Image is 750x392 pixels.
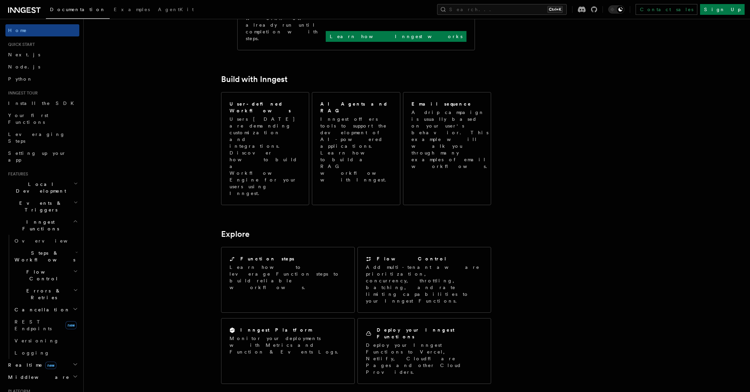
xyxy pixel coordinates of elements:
h2: Deploy your Inngest Functions [377,327,483,340]
span: new [45,362,56,369]
a: Leveraging Steps [5,128,79,147]
a: Next.js [5,49,79,61]
span: Local Development [5,181,74,194]
h2: Email sequence [411,101,472,107]
a: Logging [12,347,79,359]
a: Email sequenceA drip campaign is usually based on your user's behavior. This example will walk yo... [403,92,491,205]
span: Examples [114,7,150,12]
a: Install the SDK [5,97,79,109]
p: A drip campaign is usually based on your user's behavior. This example will walk you through many... [411,109,491,170]
span: Leveraging Steps [8,132,65,144]
div: Inngest Functions [5,235,79,359]
span: Events & Triggers [5,200,74,213]
button: Local Development [5,178,79,197]
a: Learn how Inngest works [326,31,466,42]
button: Flow Control [12,266,79,285]
a: Setting up your app [5,147,79,166]
a: Deploy your Inngest FunctionsDeploy your Inngest Functions to Vercel, Netlify, Cloudflare Pages a... [357,318,491,384]
span: Steps & Workflows [12,250,75,263]
a: REST Endpointsnew [12,316,79,335]
h2: Flow Control [377,255,447,262]
span: Inngest tour [5,90,38,96]
a: Overview [12,235,79,247]
button: Events & Triggers [5,197,79,216]
a: Flow ControlAdd multi-tenant aware prioritization, concurrency, throttling, batching, and rate li... [357,247,491,313]
a: Versioning [12,335,79,347]
p: Inngest offers tools to support the development of AI-powered applications. Learn how to build a ... [320,116,393,183]
a: Explore [221,229,249,239]
span: Overview [15,238,84,244]
span: Features [5,171,28,177]
p: Add multi-tenant aware prioritization, concurrency, throttling, batching, and rate limiting capab... [366,264,483,304]
span: Setting up your app [8,150,66,163]
p: Learn how Inngest works [330,33,462,40]
span: Realtime [5,362,56,368]
a: AgentKit [154,2,198,18]
a: Node.js [5,61,79,73]
p: Learn how to leverage Function steps to build reliable workflows. [230,264,346,291]
span: Install the SDK [8,101,78,106]
span: Python [8,76,33,82]
p: Monitor your deployments with Metrics and Function & Events Logs. [230,335,346,355]
button: Cancellation [12,304,79,316]
span: Quick start [5,42,35,47]
h2: User-defined Workflows [230,101,301,114]
a: Inngest PlatformMonitor your deployments with Metrics and Function & Events Logs. [221,318,355,384]
a: User-defined WorkflowsUsers [DATE] are demanding customization and integrations. Discover how to ... [221,92,309,205]
h2: AI Agents and RAG [320,101,393,114]
p: Deploy your Inngest Functions to Vercel, Netlify, Cloudflare Pages and other Cloud Providers. [366,342,483,375]
h2: Function steps [240,255,294,262]
a: AI Agents and RAGInngest offers tools to support the development of AI-powered applications. Lear... [312,92,400,205]
span: Next.js [8,52,40,57]
span: Middleware [5,374,70,381]
kbd: Ctrl+K [547,6,563,13]
button: Toggle dark mode [608,5,624,13]
button: Realtimenew [5,359,79,371]
span: Errors & Retries [12,287,73,301]
span: Home [8,27,27,34]
span: Versioning [15,338,59,343]
span: Documentation [50,7,106,12]
button: Inngest Functions [5,216,79,235]
a: Examples [110,2,154,18]
span: Inngest Functions [5,219,73,232]
a: Your first Functions [5,109,79,128]
span: Flow Control [12,269,73,282]
span: Node.js [8,64,40,69]
a: Function stepsLearn how to leverage Function steps to build reliable workflows. [221,247,355,313]
a: Documentation [46,2,110,19]
p: Users [DATE] are demanding customization and integrations. Discover how to build a Workflow Engin... [230,116,301,197]
button: Errors & Retries [12,285,79,304]
span: new [65,321,77,329]
a: Contact sales [636,4,697,15]
span: Your first Functions [8,113,48,125]
a: Python [5,73,79,85]
button: Search...Ctrl+K [437,4,567,15]
span: Logging [15,350,50,356]
a: Sign Up [700,4,745,15]
span: Cancellation [12,306,70,313]
a: Build with Inngest [221,75,288,84]
h2: Inngest Platform [240,327,312,333]
span: REST Endpoints [15,319,52,331]
a: Home [5,24,79,36]
button: Steps & Workflows [12,247,79,266]
span: AgentKit [158,7,194,12]
button: Middleware [5,371,79,383]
